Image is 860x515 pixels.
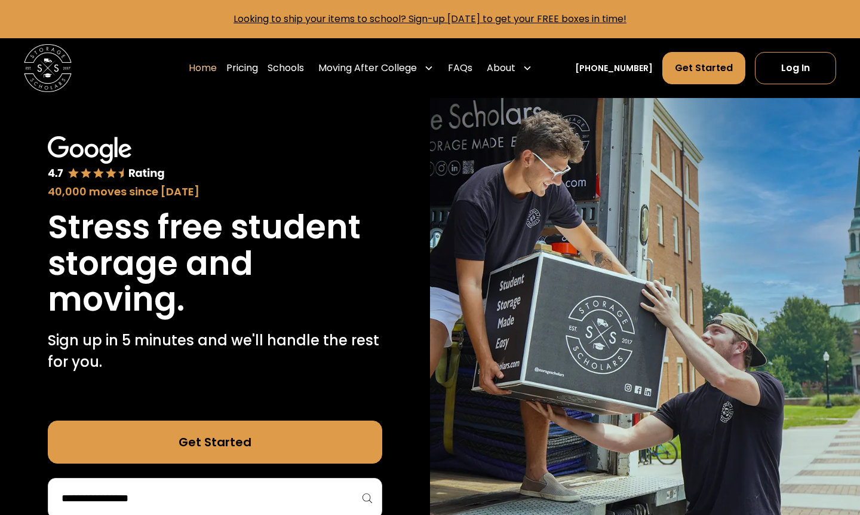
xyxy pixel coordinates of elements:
[48,330,382,373] p: Sign up in 5 minutes and we'll handle the rest for you.
[662,52,745,84] a: Get Started
[314,51,438,85] div: Moving After College
[48,183,382,200] div: 40,000 moves since [DATE]
[226,51,258,85] a: Pricing
[24,44,72,92] img: Storage Scholars main logo
[482,51,537,85] div: About
[575,62,653,75] a: [PHONE_NUMBER]
[48,209,382,318] h1: Stress free student storage and moving.
[189,51,217,85] a: Home
[755,52,836,84] a: Log In
[448,51,472,85] a: FAQs
[268,51,304,85] a: Schools
[24,44,72,92] a: home
[48,421,382,464] a: Get Started
[234,12,626,26] a: Looking to ship your items to school? Sign-up [DATE] to get your FREE boxes in time!
[48,136,165,181] img: Google 4.7 star rating
[487,61,515,75] div: About
[318,61,417,75] div: Moving After College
